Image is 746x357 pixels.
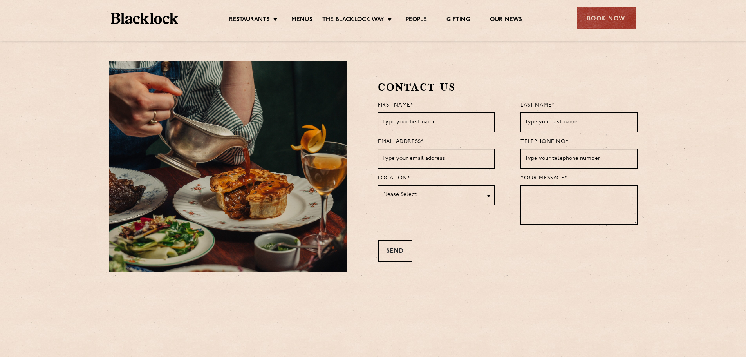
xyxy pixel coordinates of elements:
[577,7,636,29] div: Book Now
[446,16,470,25] a: Gifting
[378,112,495,132] input: Type your first name
[322,16,384,25] a: The Blacklock Way
[229,16,270,25] a: Restaurants
[378,149,495,169] input: Type your email address
[111,13,179,24] img: BL_Textured_Logo-footer-cropped.svg
[520,149,637,169] input: Type your telephone number
[406,16,427,25] a: People
[520,137,568,147] label: Telephone No*
[490,16,522,25] a: Our News
[291,16,312,25] a: Menus
[378,100,413,111] label: First Name*
[520,173,567,183] label: Your Message*
[520,112,637,132] input: Type your last name
[378,80,638,94] h2: Contact Us
[378,137,423,147] label: Email Address*
[378,173,410,183] label: Location*
[520,100,554,111] label: Last Name*
[378,240,412,262] div: Send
